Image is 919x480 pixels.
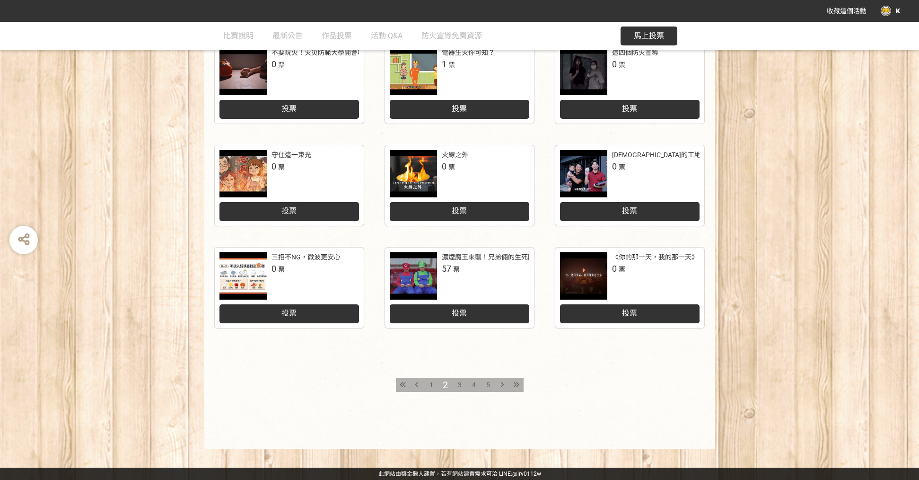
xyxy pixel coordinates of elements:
span: 防火宣導免費資源 [421,31,482,40]
span: 投票 [452,309,467,318]
div: 火線之外 [442,150,468,160]
div: 電器生火你可知？ [442,48,495,58]
button: 馬上投票 [621,27,677,45]
span: 票 [619,61,625,69]
span: 0 [442,161,446,171]
span: 票 [278,61,285,69]
a: 這四個防火宣導0票投票 [555,43,704,124]
span: 票 [453,266,460,273]
div: 不要玩火！火災防範大學開會囉 [271,48,364,58]
div: 濃煙魔王來襲！兄弟倆的生死關門 [442,252,541,262]
span: 票 [278,163,285,171]
span: 比賽說明 [223,31,254,40]
span: 活動 Q&A [371,31,403,40]
span: 票 [448,163,455,171]
a: 防火宣導免費資源 [421,22,482,50]
span: 3 [458,381,462,389]
span: 收藏這個活動 [827,7,866,15]
a: 三招不NG，微波更安心0票投票 [215,248,364,328]
span: 投票 [622,104,637,113]
span: 2 [443,379,448,391]
a: 不要玩火！火災防範大學開會囉0票投票 [215,43,364,124]
a: 最新公告 [272,22,303,50]
div: 三招不NG，微波更安心 [271,252,341,262]
span: 1 [442,59,446,69]
span: 投票 [281,206,297,215]
span: 0 [612,161,617,171]
span: 4 [472,381,476,389]
span: 投票 [281,104,297,113]
span: 0 [612,264,617,274]
span: 投票 [452,206,467,215]
span: 投票 [622,206,637,215]
span: 票 [619,163,625,171]
a: [DEMOGRAPHIC_DATA]的工地人生0票投票 [555,145,704,226]
span: 5 [486,381,490,389]
span: 最新公告 [272,31,303,40]
div: 這四個防火宣導 [612,48,658,58]
span: 0 [271,161,276,171]
div: 守住這一束光 [271,150,311,160]
span: 投票 [452,104,467,113]
span: 0 [612,59,617,69]
span: 可洽 LINE: [378,471,541,477]
a: 此網站由獎金獵人建置，若有網站建置需求 [378,471,486,477]
span: 投票 [622,309,637,318]
span: 0 [271,264,276,274]
a: 電器生火你可知？1票投票 [385,43,534,124]
div: [DEMOGRAPHIC_DATA]的工地人生 [612,150,714,160]
span: 票 [278,266,285,273]
span: 0 [271,59,276,69]
a: 濃煙魔王來襲！兄弟倆的生死關門57票投票 [385,248,534,328]
span: 投票 [281,309,297,318]
div: 《你的那一天，我的那一天》 [612,252,698,262]
a: 守住這一束光0票投票 [215,145,364,226]
span: 57 [442,264,451,274]
span: 馬上投票 [634,31,664,40]
span: 票 [448,61,455,69]
a: 火線之外0票投票 [385,145,534,226]
a: 作品投票 [322,22,352,50]
span: 1 [429,381,433,389]
a: 活動 Q&A [371,22,403,50]
a: 《你的那一天，我的那一天》0票投票 [555,248,704,328]
span: 作品投票 [322,31,352,40]
span: 票 [619,266,625,273]
a: 比賽說明 [223,22,254,50]
a: @irv0112w [512,471,541,477]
